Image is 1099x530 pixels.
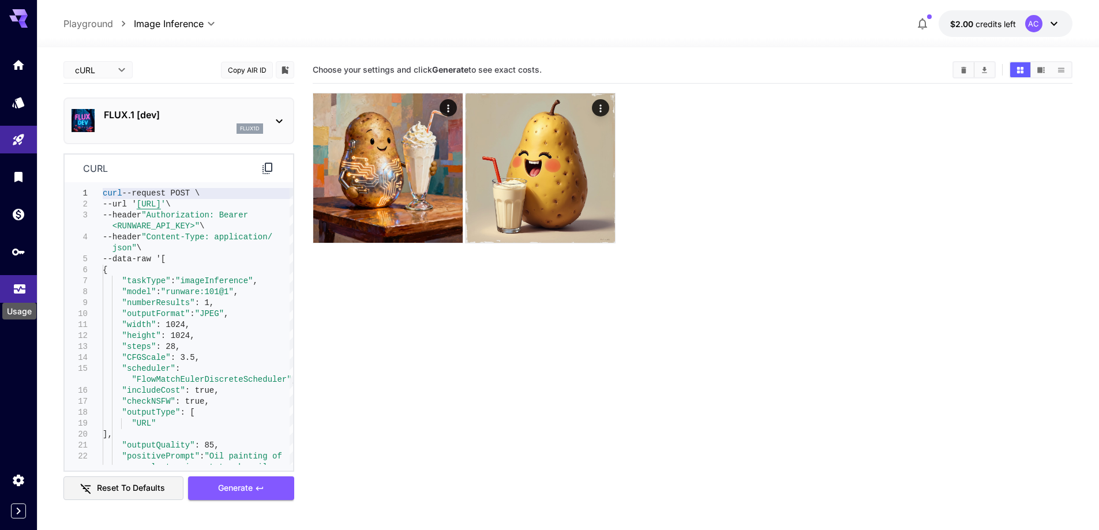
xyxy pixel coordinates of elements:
span: --url ' [103,200,137,209]
button: Show media in grid view [1010,62,1030,77]
div: 11 [65,319,88,330]
span: \ [200,221,204,231]
div: Playground [12,133,25,147]
span: Choose your settings and click to see exact costs. [313,65,542,74]
div: Show media in grid viewShow media in video viewShow media in list view [1009,61,1072,78]
div: 3 [65,210,88,221]
div: 18 [65,407,88,418]
p: FLUX.1 [dev] [104,108,263,122]
span: \ [137,243,141,253]
div: Actions [440,99,457,116]
span: : true, [185,386,219,395]
button: Copy AIR ID [221,62,273,78]
span: "numberResults" [122,298,195,307]
span: : true, [175,397,209,406]
div: Home [12,58,25,72]
div: API Keys [12,245,25,259]
div: Actions [592,99,609,116]
div: 1 [65,188,88,199]
span: : 28, [156,342,180,351]
div: 2 [65,199,88,210]
span: "outputFormat" [122,309,190,318]
button: Expand sidebar [11,503,26,518]
span: "includeCost" [122,386,185,395]
div: 14 [65,352,88,363]
div: Usage [2,303,36,319]
div: AC [1025,15,1042,32]
span: "Content-Type: application/ [141,232,272,242]
span: : [175,364,180,373]
span: --data-raw '[ [103,254,166,264]
span: ' [161,200,166,209]
div: 20 [65,429,88,440]
button: Reset to defaults [63,476,183,500]
div: 7 [65,276,88,287]
div: 17 [65,396,88,407]
span: $2.00 [950,19,976,29]
span: : 85, [195,441,219,450]
span: "Oil painting of [204,452,282,461]
div: 16 [65,385,88,396]
div: 8 [65,287,88,298]
p: flux1d [240,125,260,133]
span: "scheduler" [122,364,175,373]
span: : 1024, [156,320,190,329]
span: "model" [122,287,156,296]
div: 6 [65,265,88,276]
div: 9 [65,298,88,309]
div: Wallet [12,207,25,221]
div: Usage [13,278,27,292]
div: Clear AllDownload All [952,61,996,78]
span: curl [103,189,122,198]
div: 22 [65,451,88,462]
span: "outputQuality" [122,441,195,450]
nav: breadcrumb [63,17,134,31]
img: 9k= [466,93,615,243]
div: 12 [65,330,88,341]
span: an electronic potato, happily [132,463,272,472]
span: "height" [122,331,161,340]
div: 13 [65,341,88,352]
span: "positivePrompt" [122,452,200,461]
span: , [234,287,238,296]
span: "taskType" [122,276,171,285]
span: "JPEG" [195,309,224,318]
span: , [253,276,257,285]
b: Generate [432,65,468,74]
div: $2.00 [950,18,1016,30]
span: : [156,287,160,296]
span: "FlowMatchEulerDiscreteScheduler" [132,375,291,384]
p: Playground [63,17,113,31]
span: [URL] [137,200,161,209]
span: : [ [180,408,194,417]
span: --header [103,232,141,242]
div: 15 [65,363,88,374]
span: : 3.5, [171,353,200,362]
span: : [190,309,194,318]
span: "runware:101@1" [161,287,234,296]
div: 19 [65,418,88,429]
span: : 1024, [161,331,195,340]
div: Library [12,170,25,184]
span: credits left [976,19,1016,29]
div: 5 [65,254,88,265]
span: <RUNWARE_API_KEY>" [112,221,200,231]
button: Generate [188,476,294,500]
div: 4 [65,232,88,243]
span: "imageInference" [175,276,253,285]
span: ], [103,430,112,439]
span: "URL" [132,419,156,428]
div: 10 [65,309,88,319]
span: { [103,265,107,275]
button: Show media in list view [1051,62,1071,77]
span: : 1, [195,298,215,307]
button: Add to library [280,63,290,77]
span: --header [103,211,141,220]
span: : [200,452,204,461]
span: "steps" [122,342,156,351]
button: Show media in video view [1031,62,1051,77]
button: Clear All [954,62,974,77]
span: "outputType" [122,408,181,417]
span: , [224,309,228,318]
